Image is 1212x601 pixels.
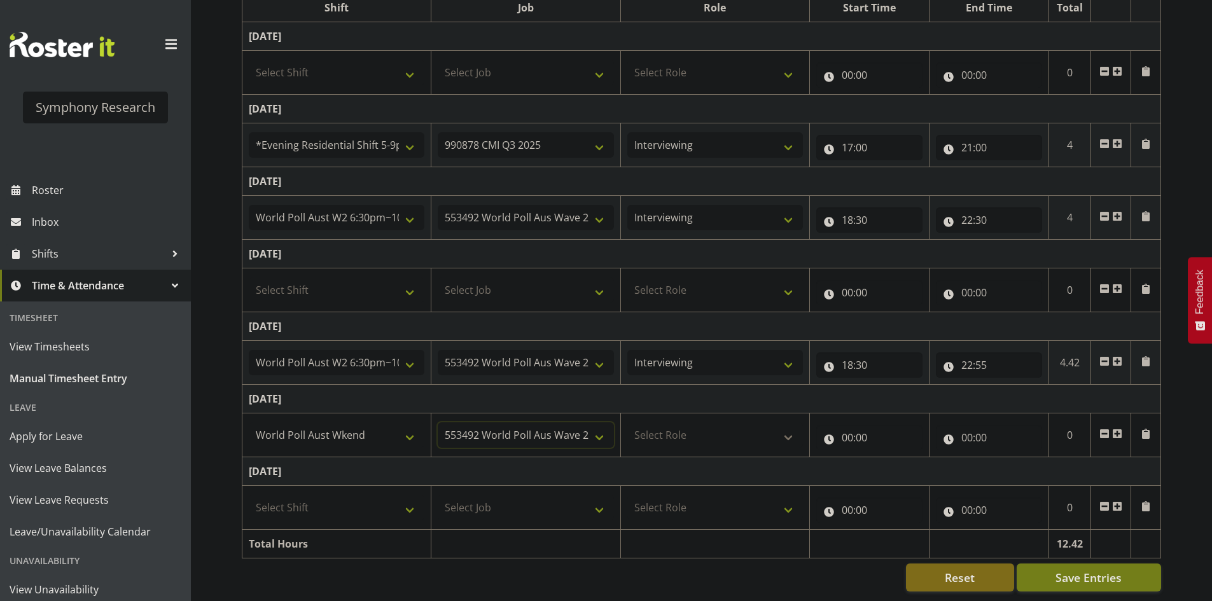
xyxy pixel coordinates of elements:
td: 12.42 [1048,530,1091,558]
button: Save Entries [1017,563,1161,591]
input: Click to select... [936,497,1042,523]
a: Leave/Unavailability Calendar [3,516,188,548]
input: Click to select... [936,62,1042,88]
td: [DATE] [242,385,1161,413]
input: Click to select... [936,425,1042,450]
span: View Unavailability [10,580,181,599]
img: Rosterit website logo [10,32,115,57]
input: Click to select... [816,352,923,378]
div: Leave [3,394,188,420]
span: Shifts [32,244,165,263]
span: Feedback [1194,270,1206,314]
span: Leave/Unavailability Calendar [10,522,181,541]
input: Click to select... [816,135,923,160]
input: Click to select... [816,62,923,88]
input: Click to select... [816,425,923,450]
span: View Leave Requests [10,490,181,509]
a: Manual Timesheet Entry [3,363,188,394]
input: Click to select... [936,135,1042,160]
td: 0 [1048,486,1091,530]
span: Apply for Leave [10,427,181,446]
td: [DATE] [242,240,1161,268]
td: 0 [1048,268,1091,312]
td: 0 [1048,51,1091,95]
div: Symphony Research [36,98,155,117]
a: View Leave Requests [3,484,188,516]
span: Time & Attendance [32,276,165,295]
span: View Timesheets [10,337,181,356]
a: View Timesheets [3,331,188,363]
td: 4 [1048,196,1091,240]
button: Reset [906,563,1014,591]
td: [DATE] [242,95,1161,123]
td: [DATE] [242,167,1161,196]
div: Unavailability [3,548,188,574]
input: Click to select... [936,207,1042,233]
td: [DATE] [242,457,1161,486]
td: 0 [1048,413,1091,457]
span: Manual Timesheet Entry [10,369,181,388]
span: View Leave Balances [10,459,181,478]
a: Apply for Leave [3,420,188,452]
input: Click to select... [936,352,1042,378]
a: View Leave Balances [3,452,188,484]
input: Click to select... [816,497,923,523]
td: 4.42 [1048,341,1091,385]
td: Total Hours [242,530,431,558]
span: Save Entries [1055,569,1122,586]
input: Click to select... [816,207,923,233]
span: Reset [945,569,975,586]
td: [DATE] [242,312,1161,341]
span: Roster [32,181,185,200]
button: Feedback - Show survey [1188,257,1212,343]
div: Timesheet [3,305,188,331]
td: [DATE] [242,22,1161,51]
input: Click to select... [816,280,923,305]
td: 4 [1048,123,1091,167]
span: Inbox [32,212,185,231]
input: Click to select... [936,280,1042,305]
